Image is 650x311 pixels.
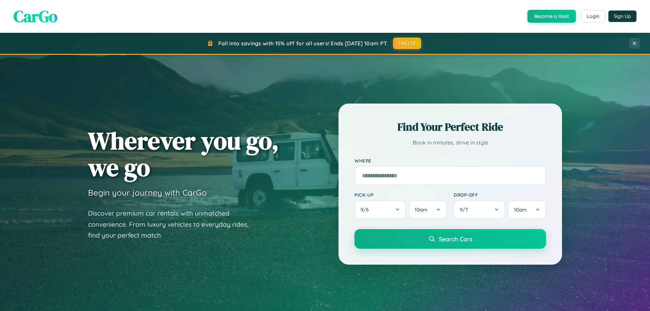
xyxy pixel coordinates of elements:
[218,40,388,47] span: Fall into savings with 15% off for all users! Ends [DATE] 10am PT.
[527,10,576,23] button: Become a Host
[608,10,636,22] button: Sign Up
[439,235,472,243] span: Search Cars
[354,158,546,163] label: Where
[454,192,546,198] label: Drop-off
[361,206,372,213] span: 9 / 6
[354,192,447,198] label: Pick-up
[508,200,546,219] button: 10am
[460,206,471,213] span: 9 / 7
[581,10,605,22] button: Login
[354,138,546,148] p: Book in minutes, drive in style
[88,127,279,181] h1: Wherever you go, we go
[415,206,428,213] span: 10am
[354,200,406,219] button: 9/6
[409,200,447,219] button: 10am
[514,206,527,213] span: 10am
[454,200,505,219] button: 9/7
[14,5,58,27] span: CarGo
[393,38,421,49] button: FALL15
[354,229,546,249] button: Search Cars
[354,119,546,134] h2: Find Your Perfect Ride
[88,187,207,198] h3: Begin your journey with CarGo
[88,208,257,241] p: Discover premium car rentals with unmatched convenience. From luxury vehicles to everyday rides, ...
